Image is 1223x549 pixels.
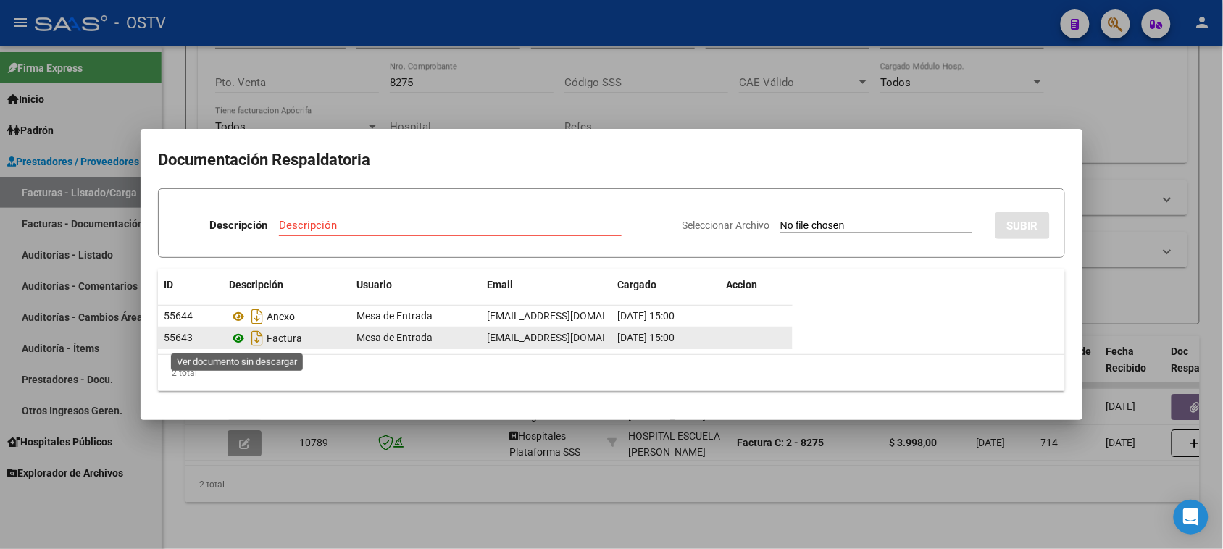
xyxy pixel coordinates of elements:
[617,310,675,322] span: [DATE] 15:00
[356,310,433,322] span: Mesa de Entrada
[229,305,345,328] div: Anexo
[726,279,757,290] span: Accion
[611,269,720,301] datatable-header-cell: Cargado
[356,279,392,290] span: Usuario
[682,219,769,231] span: Seleccionar Archivo
[229,327,345,350] div: Factura
[995,212,1050,239] button: SUBIR
[209,217,267,234] p: Descripción
[158,355,1065,391] div: 2 total
[481,269,611,301] datatable-header-cell: Email
[1007,219,1038,232] span: SUBIR
[164,279,173,290] span: ID
[487,332,648,343] span: [EMAIL_ADDRESS][DOMAIN_NAME]
[1174,500,1209,535] div: Open Intercom Messenger
[351,269,481,301] datatable-header-cell: Usuario
[356,332,433,343] span: Mesa de Entrada
[164,332,193,343] span: 55643
[248,305,267,328] i: Descargar documento
[158,146,1065,174] h2: Documentación Respaldatoria
[229,279,283,290] span: Descripción
[223,269,351,301] datatable-header-cell: Descripción
[158,269,223,301] datatable-header-cell: ID
[720,269,793,301] datatable-header-cell: Accion
[487,310,648,322] span: [EMAIL_ADDRESS][DOMAIN_NAME]
[617,332,675,343] span: [DATE] 15:00
[164,310,193,322] span: 55644
[617,279,656,290] span: Cargado
[248,327,267,350] i: Descargar documento
[487,279,513,290] span: Email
